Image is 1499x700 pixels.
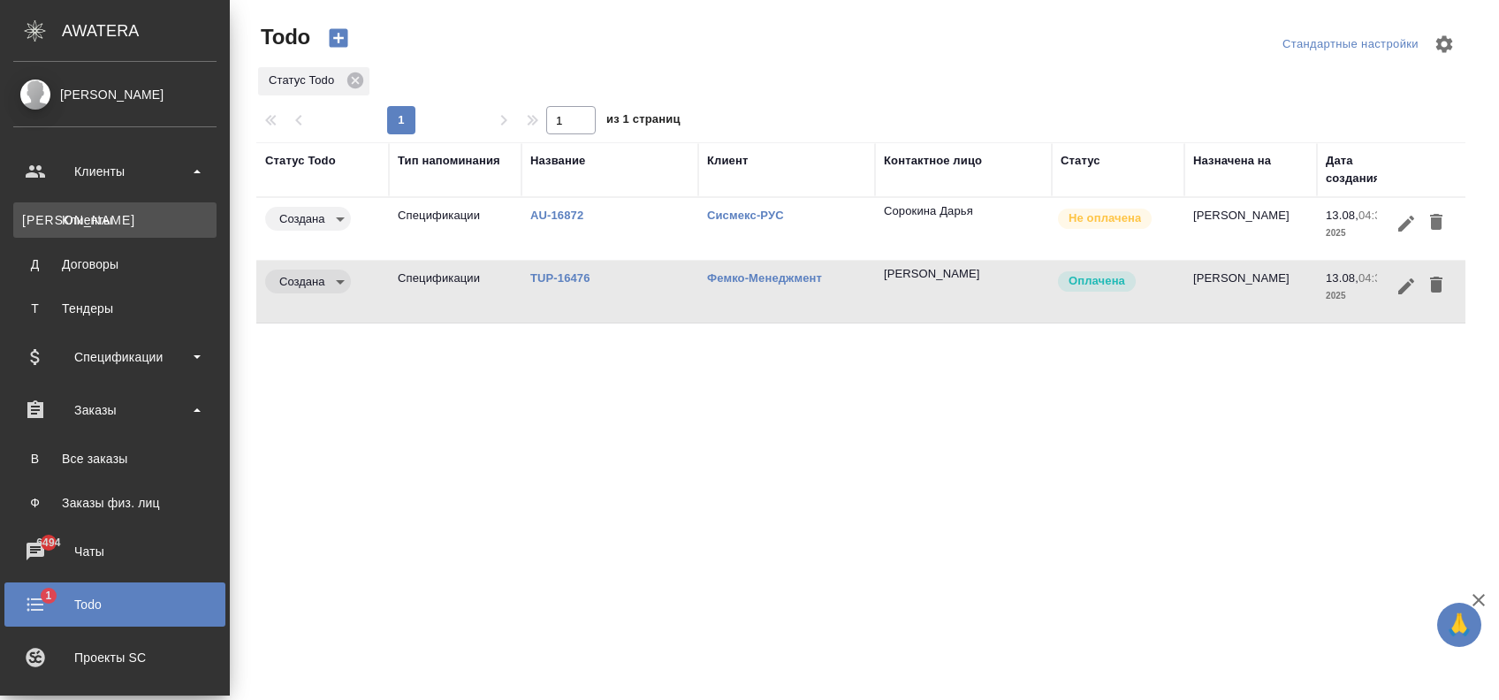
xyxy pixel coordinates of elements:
[1391,207,1421,240] button: Редактировать
[1326,209,1358,222] p: 13.08,
[1444,606,1474,643] span: 🙏
[22,211,208,229] div: Клиенты
[265,152,336,170] div: Статус Todo
[1193,152,1271,170] div: Назначена на
[1358,209,1388,222] p: 04:30
[13,202,217,238] a: [PERSON_NAME]Клиенты
[398,152,500,170] div: Тип напоминания
[707,152,748,170] div: Клиент
[884,202,973,220] div: Click to copy
[1437,603,1481,647] button: 🙏
[707,271,822,285] a: Фемко-Менеджмент
[1069,209,1141,227] p: Не оплачена
[1326,271,1358,285] p: 13.08,
[4,635,225,680] a: Проекты SC
[1326,224,1401,242] p: 2025
[389,198,521,260] td: Спецификации
[274,274,330,289] button: Создана
[1421,207,1451,240] button: Удалить
[1391,270,1421,302] button: Редактировать
[22,494,208,512] div: Заказы физ. лиц
[13,85,217,104] div: [PERSON_NAME]
[26,534,71,552] span: 6494
[1184,198,1317,260] td: [PERSON_NAME]
[317,23,360,53] button: Добавить ToDo
[884,152,982,170] div: Контактное лицо
[22,255,208,273] div: Договоры
[13,397,217,423] div: Заказы
[22,300,208,317] div: Тендеры
[34,587,62,605] span: 1
[13,158,217,185] div: Клиенты
[606,109,681,134] span: из 1 страниц
[1184,261,1317,323] td: [PERSON_NAME]
[884,265,980,283] p: [PERSON_NAME]
[530,271,590,285] a: TUP-16476
[530,209,583,222] a: AU-16872
[13,441,217,476] a: ВВсе заказы
[1326,287,1401,305] p: 2025
[4,582,225,627] a: 1Todo
[884,265,980,283] div: Click to copy
[13,644,217,671] div: Проекты SC
[1326,152,1383,187] div: Дата создания
[1358,271,1388,285] p: 04:30
[1423,23,1465,65] span: Настроить таблицу
[707,209,784,222] a: Сисмекс-РУС
[13,485,217,521] a: ФЗаказы физ. лиц
[13,247,217,282] a: ДДоговоры
[389,261,521,323] td: Спецификации
[884,202,1043,220] div: Сорокина Дарья
[13,291,217,326] a: ТТендеры
[269,72,340,89] p: Статус Todo
[884,265,1043,283] div: Иванов Даниил
[256,23,310,51] span: Todo
[1061,152,1100,170] div: Статус
[258,67,369,95] div: Статус Todo
[530,152,585,170] div: Название
[265,270,351,293] div: Создана
[884,202,973,220] p: Сорокина Дарья
[1069,272,1125,290] p: Оплачена
[1278,31,1423,58] div: split button
[13,538,217,565] div: Чаты
[1421,270,1451,302] button: Удалить
[265,207,351,231] div: Создана
[274,211,330,226] button: Создана
[13,591,217,618] div: Todo
[4,529,225,574] a: 6494Чаты
[62,13,230,49] div: AWATERA
[13,344,217,370] div: Спецификации
[22,450,208,468] div: Все заказы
